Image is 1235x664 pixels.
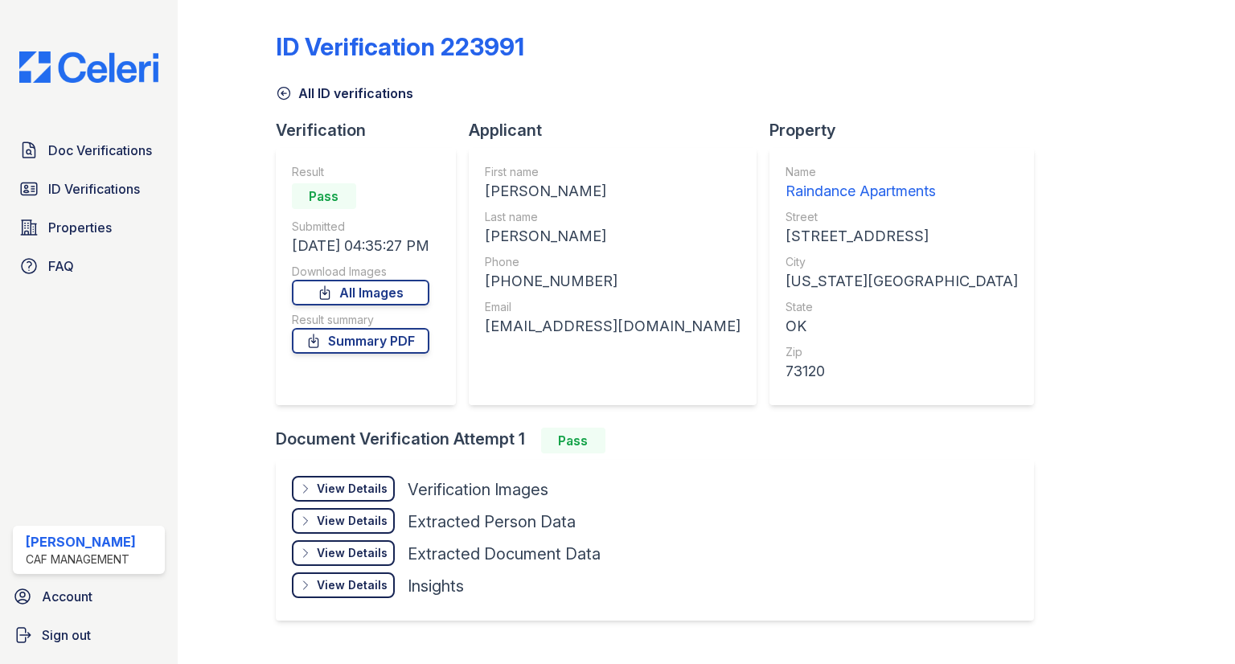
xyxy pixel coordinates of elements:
div: [EMAIL_ADDRESS][DOMAIN_NAME] [485,315,741,338]
div: [PERSON_NAME] [26,532,136,551]
div: Verification Images [408,478,548,501]
div: Download Images [292,264,429,280]
div: Pass [292,183,356,209]
div: View Details [317,577,388,593]
span: ID Verifications [48,179,140,199]
div: [PERSON_NAME] [485,180,741,203]
div: View Details [317,513,388,529]
div: Phone [485,254,741,270]
div: Document Verification Attempt 1 [276,428,1047,453]
a: ID Verifications [13,173,165,205]
div: [DATE] 04:35:27 PM [292,235,429,257]
div: [PHONE_NUMBER] [485,270,741,293]
span: FAQ [48,256,74,276]
div: Last name [485,209,741,225]
span: Properties [48,218,112,237]
div: Result [292,164,429,180]
div: Verification [276,119,469,141]
div: Property [769,119,1047,141]
div: Extracted Person Data [408,510,576,533]
div: First name [485,164,741,180]
a: All ID verifications [276,84,413,103]
a: Doc Verifications [13,134,165,166]
div: Extracted Document Data [408,543,601,565]
div: CAF Management [26,551,136,568]
div: [PERSON_NAME] [485,225,741,248]
div: Zip [786,344,1018,360]
div: Name [786,164,1018,180]
div: City [786,254,1018,270]
div: Pass [541,428,605,453]
img: CE_Logo_Blue-a8612792a0a2168367f1c8372b55b34899dd931a85d93a1a3d3e32e68fde9ad4.png [6,51,171,83]
span: Doc Verifications [48,141,152,160]
div: Applicant [469,119,769,141]
a: Summary PDF [292,328,429,354]
div: [STREET_ADDRESS] [786,225,1018,248]
a: Properties [13,211,165,244]
div: 73120 [786,360,1018,383]
div: Email [485,299,741,315]
a: All Images [292,280,429,305]
div: Street [786,209,1018,225]
div: Raindance Apartments [786,180,1018,203]
span: Sign out [42,625,91,645]
a: FAQ [13,250,165,282]
div: Result summary [292,312,429,328]
div: OK [786,315,1018,338]
div: View Details [317,545,388,561]
a: Name Raindance Apartments [786,164,1018,203]
div: Submitted [292,219,429,235]
div: [US_STATE][GEOGRAPHIC_DATA] [786,270,1018,293]
div: State [786,299,1018,315]
a: Sign out [6,619,171,651]
div: Insights [408,575,464,597]
span: Account [42,587,92,606]
div: View Details [317,481,388,497]
a: Account [6,580,171,613]
div: ID Verification 223991 [276,32,524,61]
